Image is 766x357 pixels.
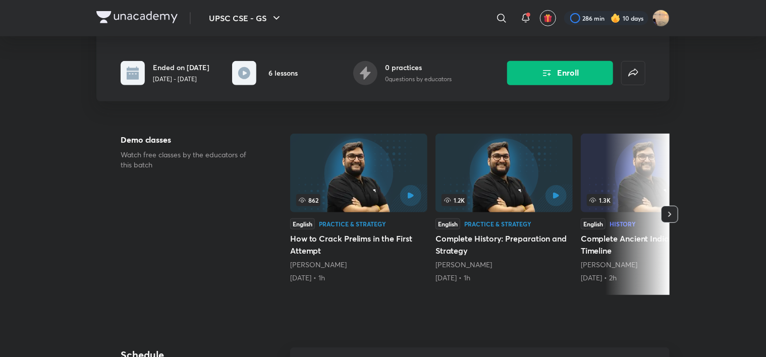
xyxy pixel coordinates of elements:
[386,62,452,73] h6: 0 practices
[296,194,320,206] span: 862
[435,134,573,283] a: 1.2KEnglishPractice & StrategyComplete History: Preparation and Strategy[PERSON_NAME][DATE] • 1h
[290,134,427,283] a: How to Crack Prelims in the First Attempt
[290,218,315,229] div: English
[290,260,347,269] a: [PERSON_NAME]
[581,218,606,229] div: English
[290,232,427,257] h5: How to Crack Prelims in the First Attempt
[581,260,637,269] a: [PERSON_NAME]
[319,221,386,227] div: Practice & Strategy
[442,194,467,206] span: 1.2K
[435,218,460,229] div: English
[543,14,553,23] img: avatar
[587,194,613,206] span: 1.3K
[611,13,621,23] img: streak
[290,134,427,283] a: 862EnglishPractice & StrategyHow to Crack Prelims in the First Attempt[PERSON_NAME][DATE] • 1h
[435,273,573,283] div: 5th Jul • 1h
[435,232,573,257] h5: Complete History: Preparation and Strategy
[581,134,718,283] a: Complete Ancient India through Timeline
[96,11,178,23] img: Company Logo
[435,260,573,270] div: Abhishek Mishra
[621,61,645,85] button: false
[435,260,492,269] a: [PERSON_NAME]
[290,260,427,270] div: Abhishek Mishra
[581,134,718,283] a: 1.3KEnglishHistoryComplete Ancient India through Timeline[PERSON_NAME][DATE] • 2h
[507,61,613,85] button: Enroll
[153,75,209,84] p: [DATE] - [DATE]
[540,10,556,26] button: avatar
[581,260,718,270] div: Abhishek Mishra
[464,221,531,227] div: Practice & Strategy
[435,134,573,283] a: Complete History: Preparation and Strategy
[121,134,258,146] h5: Demo classes
[96,11,178,26] a: Company Logo
[386,75,452,84] p: 0 questions by educators
[203,8,289,28] button: UPSC CSE - GS
[581,232,718,257] h5: Complete Ancient India through Timeline
[121,150,258,170] p: Watch free classes by the educators of this batch
[652,10,670,27] img: Snatashree Punyatoya
[290,273,427,283] div: 5th Apr • 1h
[581,273,718,283] div: 18th Sept • 2h
[153,62,209,73] h6: Ended on [DATE]
[268,68,298,78] h6: 6 lessons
